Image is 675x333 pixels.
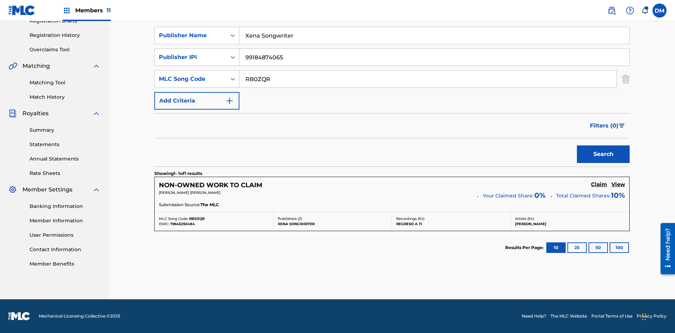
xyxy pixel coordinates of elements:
[22,109,49,118] span: Royalties
[159,53,222,61] div: Publisher IPI
[92,62,101,70] img: expand
[154,27,630,166] form: Search Form
[483,192,534,200] span: Your Claimed Share:
[30,155,101,163] a: Annual Statements
[637,313,667,319] a: Privacy Policy
[611,181,625,189] a: View
[22,185,72,194] span: Member Settings
[170,222,195,226] span: T9645292484
[30,126,101,134] a: Summary
[640,299,675,333] iframe: Chat Widget
[278,221,388,227] p: XENA SONGWRITER
[30,246,101,253] a: Contact Information
[30,217,101,224] a: Member Information
[605,4,619,18] a: Public Search
[278,216,388,221] p: Publishers ( 2 )
[590,122,618,130] span: Filters ( 0 )
[589,242,608,253] button: 50
[30,260,101,268] a: Member Benefits
[8,312,30,320] img: logo
[22,62,50,70] span: Matching
[154,92,239,110] button: Add Criteria
[200,202,219,208] span: The MLC
[159,216,188,221] span: MLC Song Code:
[396,221,506,227] p: REGRESO A TI
[189,216,205,221] span: RB0ZQR
[607,6,616,15] img: search
[515,221,625,227] p: [PERSON_NAME]
[567,242,587,253] button: 25
[546,242,566,253] button: 10
[534,190,546,201] span: 0 %
[551,313,587,319] a: The MLC Website
[107,7,111,14] span: 11
[619,124,625,128] img: filter
[30,170,101,177] a: Rate Sheets
[8,185,17,194] img: Member Settings
[63,6,71,15] img: Top Rightsholders
[154,170,202,177] p: Showing 1 - 1 of 1 results
[30,79,101,86] a: Matching Tool
[159,75,222,83] div: MLC Song Code
[30,32,101,39] a: Registration History
[641,7,648,14] div: Notifications
[591,313,632,319] a: Portal Terms of Use
[586,117,630,135] button: Filters (0)
[39,313,120,319] span: Mechanical Licensing Collective © 2025
[623,4,637,18] div: Help
[30,141,101,148] a: Statements
[610,242,629,253] button: 100
[556,192,610,199] span: Total Claimed Shares:
[626,6,634,15] img: help
[591,181,607,188] h5: Claim
[8,5,36,15] img: MLC Logo
[159,31,222,40] div: Publisher Name
[515,216,625,221] p: Artists ( 54 )
[159,181,262,189] h5: NON-OWNED WORK TO CLAIM
[8,62,17,70] img: Matching
[159,202,200,208] span: Submission Source:
[642,306,646,327] div: Drag
[75,6,111,14] span: Members
[655,220,675,278] iframe: Resource Center
[652,4,667,18] div: User Menu
[8,109,17,118] img: Royalties
[505,244,545,251] p: Results Per Page:
[92,185,101,194] img: expand
[159,190,220,195] span: [PERSON_NAME] [PERSON_NAME]
[225,97,234,105] img: 9d2ae6d4665cec9f34b9.svg
[30,46,101,53] a: Overclaims Tool
[30,203,101,210] a: Banking Information
[396,216,506,221] p: Recordings ( 54 )
[622,70,630,88] img: Delete Criterion
[611,181,625,188] h5: View
[30,231,101,239] a: User Permissions
[92,109,101,118] img: expand
[30,93,101,101] a: Match History
[577,145,630,163] button: Search
[159,222,169,226] span: ISWC:
[522,313,546,319] a: Need Help?
[611,190,625,201] span: 10 %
